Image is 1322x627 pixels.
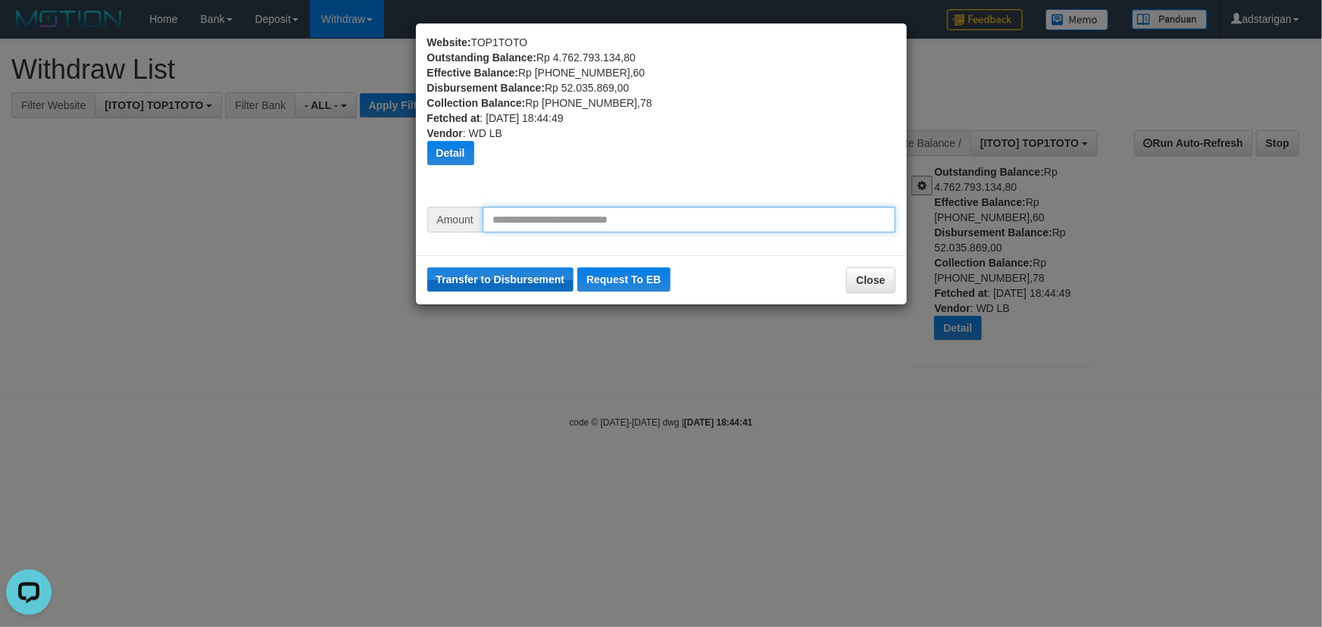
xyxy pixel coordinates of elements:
b: Collection Balance: [427,97,526,109]
button: Detail [427,141,474,165]
button: Request To EB [577,267,670,292]
b: Disbursement Balance: [427,82,545,94]
div: TOP1TOTO Rp 4.762.793.134,80 Rp [PHONE_NUMBER],60 Rp 52.035.869,00 Rp [PHONE_NUMBER],78 : [DATE] ... [427,35,895,207]
button: Transfer to Disbursement [427,267,574,292]
b: Outstanding Balance: [427,51,537,64]
b: Vendor [427,127,463,139]
b: Fetched at [427,112,480,124]
b: Website: [427,36,471,48]
button: Close [846,267,895,293]
span: Amount [427,207,483,232]
b: Effective Balance: [427,67,519,79]
button: Open LiveChat chat widget [6,6,52,51]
